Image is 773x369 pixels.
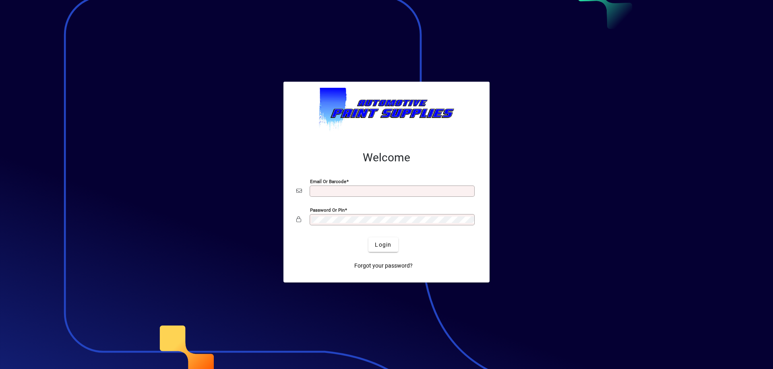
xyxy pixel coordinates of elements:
[296,151,477,165] h2: Welcome
[351,258,416,273] a: Forgot your password?
[375,241,391,249] span: Login
[310,207,345,213] mat-label: Password or Pin
[368,237,398,252] button: Login
[310,179,346,184] mat-label: Email or Barcode
[354,262,413,270] span: Forgot your password?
